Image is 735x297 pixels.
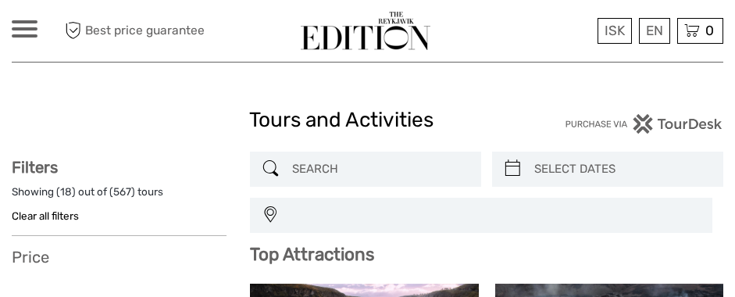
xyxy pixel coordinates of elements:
[61,18,205,44] span: Best price guarantee
[703,23,716,38] span: 0
[12,248,227,267] h3: Price
[605,23,625,38] span: ISK
[301,12,430,50] img: The Reykjavík Edition
[12,184,227,209] div: Showing ( ) out of ( ) tours
[249,108,487,133] h1: Tours and Activities
[528,156,715,183] input: SELECT DATES
[12,209,79,222] a: Clear all filters
[12,158,58,177] strong: Filters
[639,18,670,44] div: EN
[286,156,473,183] input: SEARCH
[565,114,723,134] img: PurchaseViaTourDesk.png
[113,184,131,199] label: 567
[250,244,374,265] b: Top Attractions
[60,184,72,199] label: 18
